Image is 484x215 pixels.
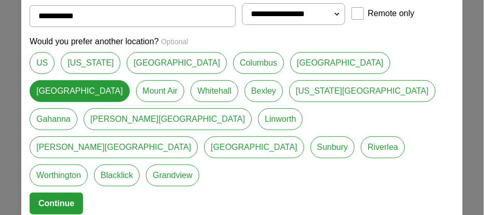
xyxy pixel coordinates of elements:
[233,52,284,74] a: Columbus
[290,52,391,74] a: [GEOGRAPHIC_DATA]
[161,37,188,46] span: Optional
[61,52,120,74] a: [US_STATE]
[361,136,405,158] a: Riverlea
[30,193,83,214] button: Continue
[311,136,355,158] a: Sunbury
[258,108,303,130] a: Linworth
[245,80,283,102] a: Bexley
[368,7,415,20] label: Remote only
[30,80,130,102] a: [GEOGRAPHIC_DATA]
[30,108,77,130] a: Gahanna
[30,165,88,186] a: Worthington
[204,136,304,158] a: [GEOGRAPHIC_DATA]
[84,108,252,130] a: [PERSON_NAME][GEOGRAPHIC_DATA]
[94,165,140,186] a: Blacklick
[136,80,185,102] a: Mount Air
[127,52,227,74] a: [GEOGRAPHIC_DATA]
[146,165,199,186] a: Grandview
[30,35,454,48] p: Would you prefer another location?
[289,80,436,102] a: [US_STATE][GEOGRAPHIC_DATA]
[191,80,238,102] a: Whitehall
[30,52,55,74] a: US
[30,136,198,158] a: [PERSON_NAME][GEOGRAPHIC_DATA]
